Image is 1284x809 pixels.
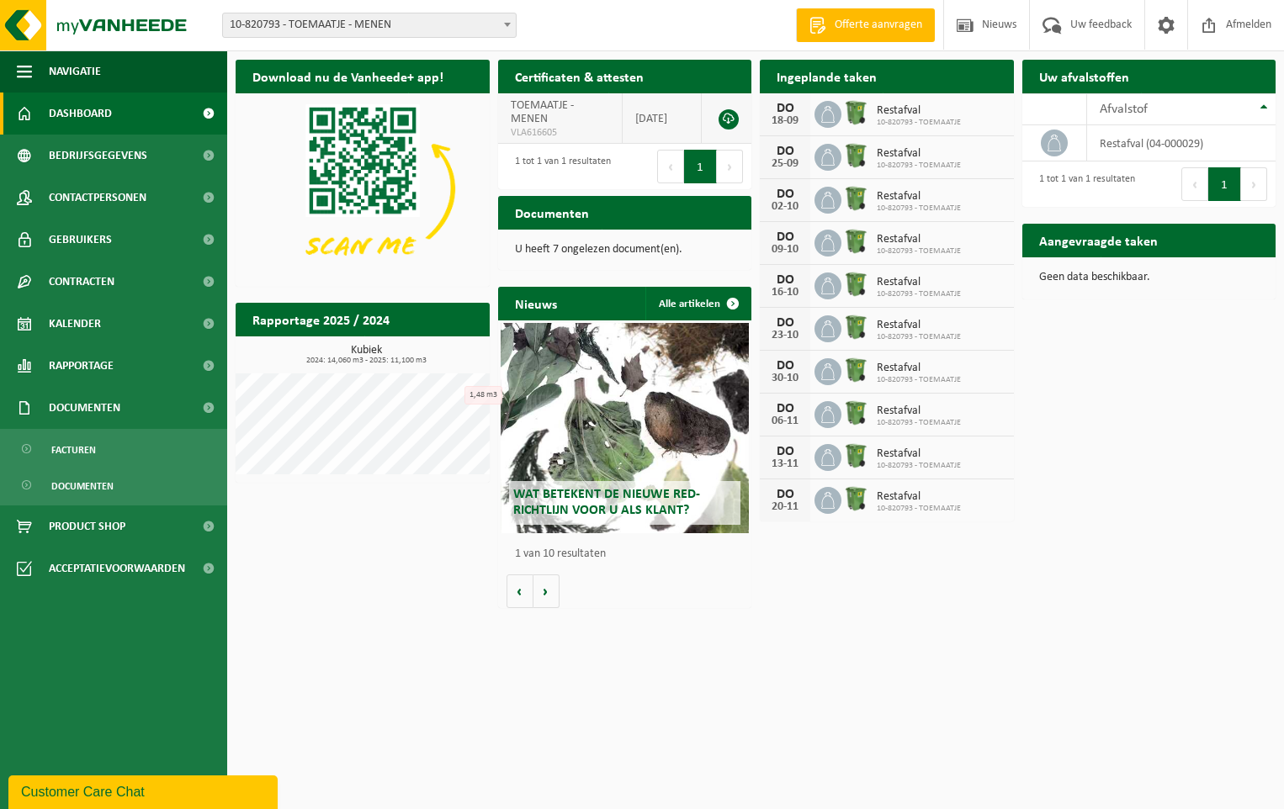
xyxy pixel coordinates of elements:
[877,246,961,256] span: 10-820793 - TOEMAATJE
[223,13,516,37] span: 10-820793 - TOEMAATJE - MENEN
[507,148,611,185] div: 1 tot 1 van 1 resultaten
[236,60,460,93] h2: Download nu de Vanheede+ app!
[877,190,961,204] span: Restafval
[4,433,223,465] a: Facturen
[513,488,700,517] span: Wat betekent de nieuwe RED-richtlijn voor u als klant?
[877,490,961,504] span: Restafval
[657,150,684,183] button: Previous
[877,332,961,342] span: 10-820793 - TOEMAATJE
[1031,166,1135,203] div: 1 tot 1 van 1 resultaten
[623,93,702,144] td: [DATE]
[877,447,961,461] span: Restafval
[464,386,502,404] div: 1,48 m3
[877,362,961,375] span: Restafval
[768,244,802,256] div: 09-10
[841,184,870,213] img: WB-0370-HPE-GN-50
[877,204,961,214] span: 10-820793 - TOEMAATJE
[236,303,406,336] h2: Rapportage 2025 / 2024
[877,418,961,428] span: 10-820793 - TOEMAATJE
[877,375,961,385] span: 10-820793 - TOEMAATJE
[768,488,802,501] div: DO
[841,313,870,341] img: WB-0370-HPE-GN-50
[841,270,870,299] img: WB-0370-HPE-GN-50
[841,442,870,470] img: WB-0370-HPE-GN-50
[768,115,802,127] div: 18-09
[768,102,802,115] div: DO
[768,188,802,201] div: DO
[841,141,870,170] img: WB-0370-HPE-GN-50
[877,104,961,118] span: Restafval
[877,404,961,418] span: Restafval
[1039,272,1260,283] p: Geen data beschikbaar.
[364,336,488,369] a: Bekijk rapportage
[768,273,802,287] div: DO
[768,415,802,427] div: 06-11
[533,574,560,608] button: Volgende
[841,484,870,513] img: WB-0370-HPE-GN-50
[222,13,517,38] span: 10-820793 - TOEMAATJE - MENEN
[768,158,802,170] div: 25-09
[841,399,870,427] img: WB-0370-HPE-GN-50
[244,357,490,365] span: 2024: 14,060 m3 - 2025: 11,100 m3
[841,227,870,256] img: WB-0370-HPE-GN-50
[768,330,802,341] div: 23-10
[768,316,802,330] div: DO
[877,161,961,171] span: 10-820793 - TOEMAATJE
[768,287,802,299] div: 16-10
[841,356,870,384] img: WB-0370-HPE-GN-50
[498,60,661,93] h2: Certificaten & attesten
[877,504,961,514] span: 10-820793 - TOEMAATJE
[717,150,743,183] button: Next
[877,319,961,332] span: Restafval
[49,387,120,429] span: Documenten
[4,469,223,501] a: Documenten
[49,135,147,177] span: Bedrijfsgegevens
[1241,167,1267,201] button: Next
[645,287,750,320] a: Alle artikelen
[498,287,574,320] h2: Nieuws
[49,219,112,261] span: Gebruikers
[507,574,533,608] button: Vorige
[49,303,101,345] span: Kalender
[768,373,802,384] div: 30-10
[768,501,802,513] div: 20-11
[236,93,490,283] img: Download de VHEPlus App
[768,359,802,373] div: DO
[768,402,802,415] div: DO
[830,17,926,34] span: Offerte aanvragen
[49,261,114,303] span: Contracten
[760,60,894,93] h2: Ingeplande taken
[49,505,125,547] span: Product Shop
[515,244,735,256] p: U heeft 7 ongelezen document(en).
[768,145,802,158] div: DO
[498,196,606,229] h2: Documenten
[49,93,112,135] span: Dashboard
[877,233,961,246] span: Restafval
[1181,167,1208,201] button: Previous
[501,323,749,533] a: Wat betekent de nieuwe RED-richtlijn voor u als klant?
[49,345,114,387] span: Rapportage
[684,150,717,183] button: 1
[768,458,802,470] div: 13-11
[49,547,185,590] span: Acceptatievoorwaarden
[1022,60,1146,93] h2: Uw afvalstoffen
[1087,125,1276,161] td: restafval (04-000029)
[511,126,610,140] span: VLA616605
[768,230,802,244] div: DO
[1208,167,1241,201] button: 1
[877,461,961,471] span: 10-820793 - TOEMAATJE
[768,201,802,213] div: 02-10
[768,445,802,458] div: DO
[515,548,744,560] p: 1 van 10 resultaten
[511,99,574,125] span: TOEMAATJE - MENEN
[1100,103,1148,116] span: Afvalstof
[796,8,935,42] a: Offerte aanvragen
[877,118,961,128] span: 10-820793 - TOEMAATJE
[244,345,490,365] h3: Kubiek
[877,276,961,289] span: Restafval
[841,98,870,127] img: WB-0370-HPE-GN-50
[49,177,146,219] span: Contactpersonen
[51,470,114,502] span: Documenten
[877,147,961,161] span: Restafval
